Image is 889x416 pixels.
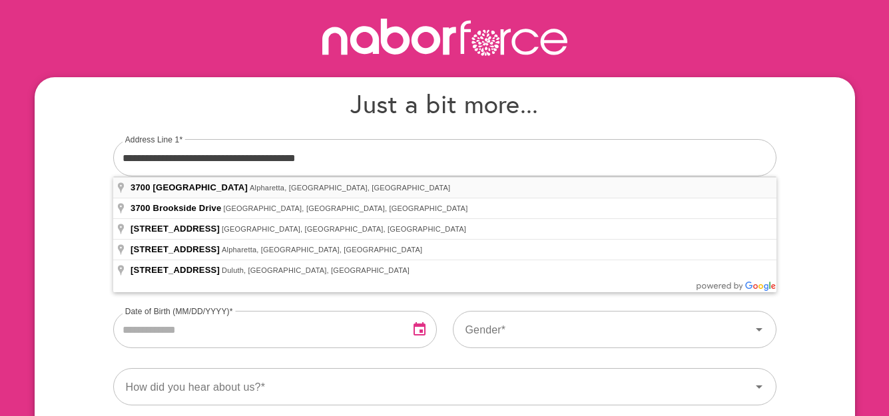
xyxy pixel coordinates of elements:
span: [GEOGRAPHIC_DATA] [153,182,248,192]
span: Brookside Drive [153,203,222,213]
span: 3700 [131,182,150,192]
span: Duluth, [GEOGRAPHIC_DATA], [GEOGRAPHIC_DATA] [222,266,410,274]
span: Alpharetta, [GEOGRAPHIC_DATA], [GEOGRAPHIC_DATA] [222,246,422,254]
span: [GEOGRAPHIC_DATA], [GEOGRAPHIC_DATA], [GEOGRAPHIC_DATA] [223,204,467,212]
span: Alpharetta, [GEOGRAPHIC_DATA], [GEOGRAPHIC_DATA] [250,184,450,192]
svg: Icon [751,379,767,395]
h4: Just a bit more... [113,88,776,119]
span: [STREET_ADDRESS] [131,244,220,254]
button: Open Date Picker [404,313,436,345]
svg: Icon [751,321,767,337]
span: [STREET_ADDRESS] [131,265,220,275]
span: 3700 [131,203,150,213]
span: [STREET_ADDRESS] [131,224,220,234]
span: [GEOGRAPHIC_DATA], [GEOGRAPHIC_DATA], [GEOGRAPHIC_DATA] [222,225,466,233]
